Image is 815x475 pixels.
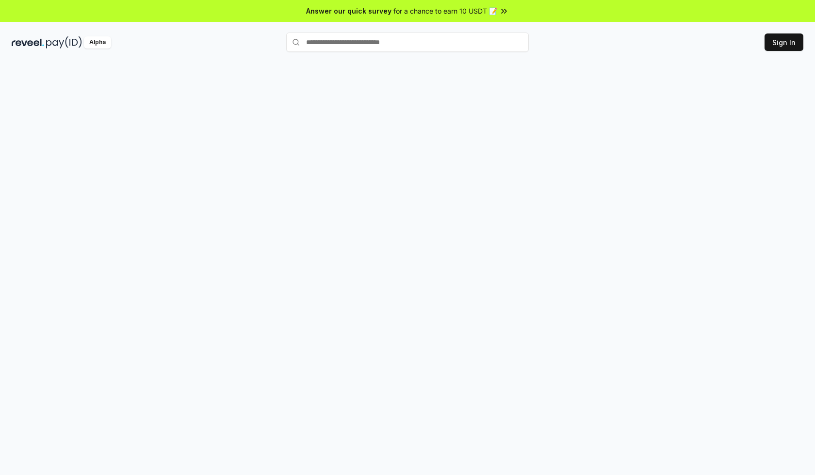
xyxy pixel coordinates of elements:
[46,36,82,49] img: pay_id
[12,36,44,49] img: reveel_dark
[84,36,111,49] div: Alpha
[393,6,497,16] span: for a chance to earn 10 USDT 📝
[765,33,803,51] button: Sign In
[306,6,391,16] span: Answer our quick survey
